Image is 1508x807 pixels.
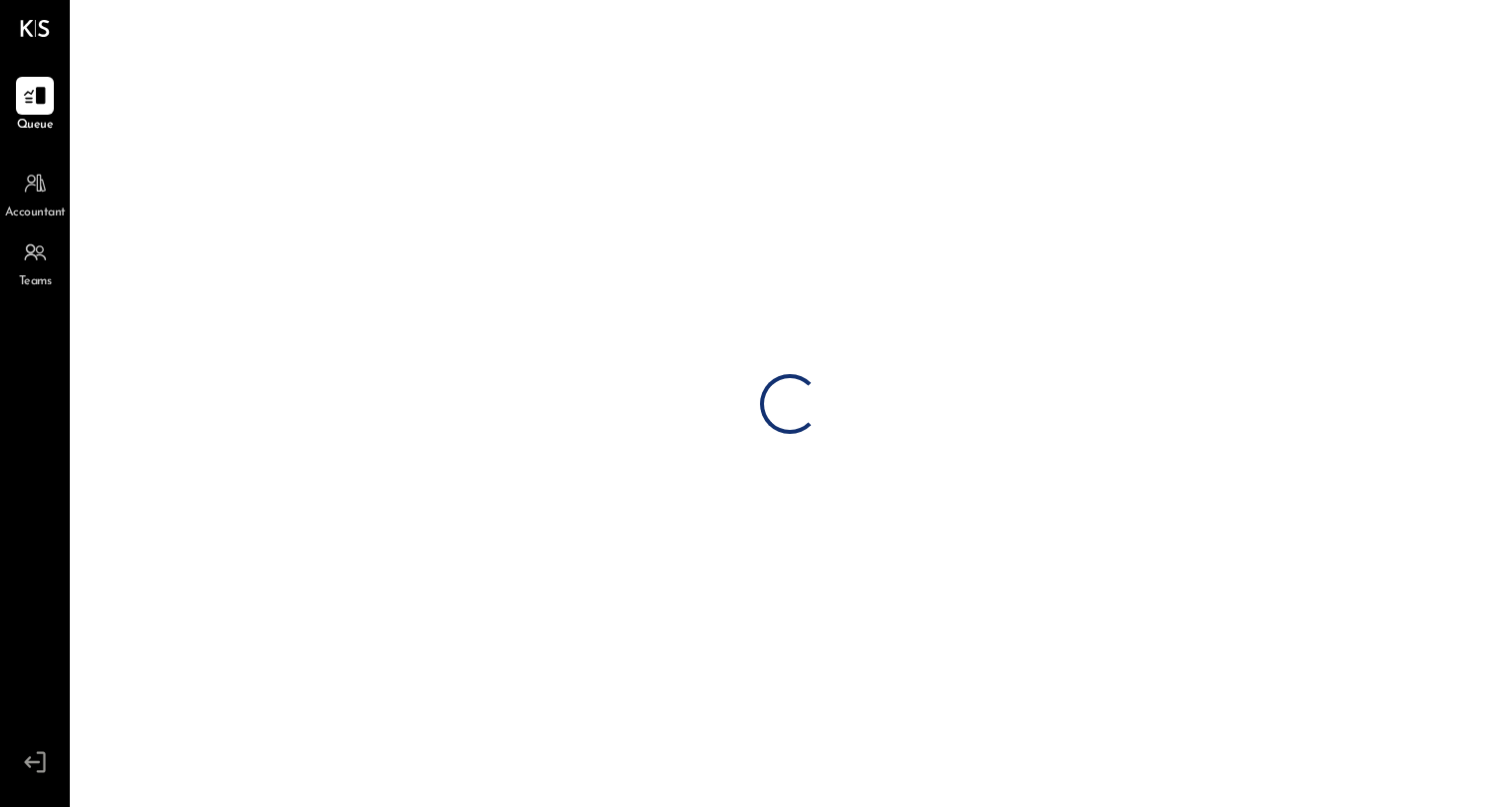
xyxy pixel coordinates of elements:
a: Queue [1,77,69,135]
span: Teams [19,273,52,291]
a: Teams [1,233,69,291]
span: Queue [17,117,54,135]
span: Accountant [5,204,66,222]
a: Accountant [1,165,69,222]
